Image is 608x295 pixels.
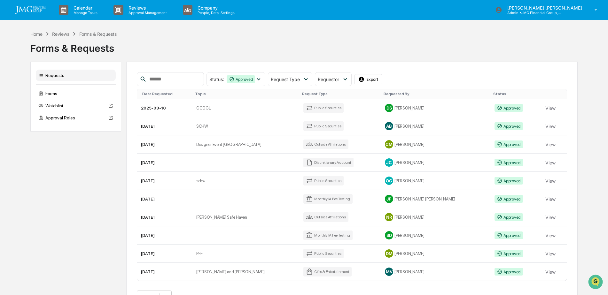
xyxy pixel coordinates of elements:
[45,158,77,163] a: Powered byPylon
[6,49,18,60] img: 1746055101610-c473b297-6a78-478c-a979-82029cc54cd1
[545,174,556,187] button: View
[137,135,192,154] td: [DATE]
[137,154,192,172] td: [DATE]
[545,193,556,205] button: View
[385,195,393,203] div: JF
[142,92,190,96] div: Date Requested
[13,87,18,92] img: 1746055101610-c473b297-6a78-478c-a979-82029cc54cd1
[30,37,578,54] div: Forms & Requests
[209,77,224,82] span: Status :
[303,121,344,131] div: Public Securities
[52,31,69,37] div: Reviews
[385,177,487,185] div: [PERSON_NAME]
[20,104,52,109] span: [PERSON_NAME]
[192,99,300,117] td: GOOGL
[303,267,352,276] div: Gifts & Entertainment
[545,102,556,114] button: View
[303,249,344,258] div: Public Securities
[385,195,487,203] div: [PERSON_NAME] [PERSON_NAME]
[137,263,192,281] td: [DATE]
[137,245,192,263] td: [DATE]
[302,92,379,96] div: Request Type
[46,131,51,136] div: 🗄️
[495,122,523,130] div: Approved
[6,143,12,148] div: 🔎
[545,229,556,242] button: View
[303,176,344,185] div: Public Securities
[13,104,18,110] img: 1746055101610-c473b297-6a78-478c-a979-82029cc54cd1
[13,131,41,137] span: Preclearance
[227,75,255,83] div: Approved
[385,122,487,130] div: [PERSON_NAME]
[99,70,116,77] button: See all
[13,49,25,60] img: 4531339965365_218c74b014194aa58b9b_72.jpg
[545,211,556,223] button: View
[495,195,523,203] div: Approved
[385,213,487,221] div: [PERSON_NAME]
[4,140,43,152] a: 🔎Data Lookup
[137,117,192,135] td: [DATE]
[36,88,116,99] div: Forms
[385,213,393,221] div: NR
[495,213,523,221] div: Approved
[6,71,43,76] div: Past conversations
[192,245,300,263] td: PFE
[354,74,382,84] button: Export
[303,140,348,149] div: Outside Affiliations
[68,5,101,11] p: Calendar
[303,194,353,204] div: Monthly IA Fee Testing
[36,70,116,81] div: Requests
[495,250,523,257] div: Approved
[137,99,192,117] td: 2025-09-10
[502,5,585,11] p: [PERSON_NAME] [PERSON_NAME]
[385,249,393,258] div: DM
[384,92,488,96] div: Requested By
[385,177,393,185] div: OC
[53,131,79,137] span: Attestations
[137,190,192,208] td: [DATE]
[385,249,487,258] div: [PERSON_NAME]
[192,172,300,190] td: schw
[109,51,116,58] button: Start new chat
[57,87,70,92] span: [DATE]
[13,143,40,149] span: Data Lookup
[385,104,393,112] div: DS
[495,159,523,166] div: Approved
[502,11,562,15] p: Admin • JMG Financial Group, Ltd.
[303,158,354,167] div: Discretionary Account
[385,140,487,148] div: [PERSON_NAME]
[495,268,523,276] div: Approved
[588,274,605,291] iframe: Open customer support
[385,268,487,276] div: [PERSON_NAME]
[545,138,556,151] button: View
[192,208,300,226] td: [PERSON_NAME] Safe Haven
[192,117,300,135] td: SCHW
[36,100,116,111] div: Watchlist
[385,122,393,130] div: AB
[303,231,353,240] div: Monthly IA Fee Testing
[195,92,297,96] div: Topic
[4,128,44,140] a: 🖐️Preclearance
[6,131,12,136] div: 🖐️
[385,268,393,276] div: MV
[137,226,192,245] td: [DATE]
[36,112,116,124] div: Approval Roles
[192,11,238,15] p: People, Data, Settings
[545,156,556,169] button: View
[29,55,88,60] div: We're available if you need us!
[385,104,487,112] div: [PERSON_NAME]
[6,13,116,24] p: How can we help?
[53,104,55,109] span: •
[68,11,101,15] p: Manage Tasks
[495,177,523,185] div: Approved
[15,6,46,14] img: logo
[493,92,539,96] div: Status
[123,5,170,11] p: Reviews
[385,158,487,167] div: [PERSON_NAME]
[318,77,339,82] span: Requestor
[192,263,300,281] td: [PERSON_NAME] and [PERSON_NAME]
[192,5,238,11] p: Company
[495,231,523,239] div: Approved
